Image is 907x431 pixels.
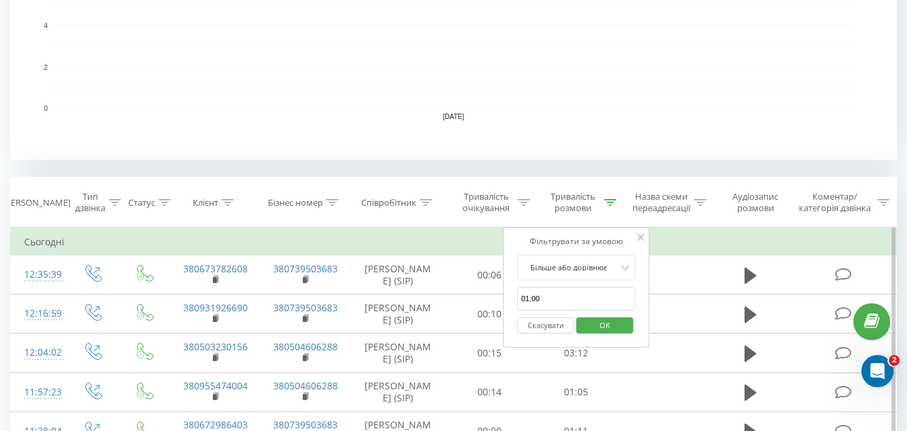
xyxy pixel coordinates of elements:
a: 380739503683 [273,418,338,431]
iframe: Intercom live chat [861,355,894,387]
a: 380504606288 [273,379,338,392]
span: 2 [889,355,900,366]
a: 380504606288 [273,340,338,353]
text: [DATE] [443,113,465,120]
div: Бізнес номер [268,197,323,208]
input: 00:00 [517,287,635,311]
div: 12:04:02 [24,340,52,366]
td: [PERSON_NAME] (SIP) [350,334,446,373]
a: 380739503683 [273,301,338,314]
td: Сьогодні [11,229,897,256]
div: [PERSON_NAME] [3,197,70,208]
td: 00:15 [446,334,533,373]
div: Тривалість розмови [545,191,601,214]
text: 2 [44,64,48,71]
td: 03:12 [533,334,620,373]
div: Коментар/категорія дзвінка [796,191,874,214]
button: OK [576,317,633,334]
div: 12:16:59 [24,301,52,327]
div: Аудіозапис розмови [722,191,790,214]
div: Статус [128,197,155,208]
div: Співробітник [361,197,416,208]
div: Тривалість очікування [459,191,514,214]
a: 380955474004 [183,379,248,392]
td: 01:05 [533,373,620,412]
td: [PERSON_NAME] (SIP) [350,373,446,412]
a: 380672986403 [183,418,248,431]
a: 380503230156 [183,340,248,353]
a: 380673782608 [183,262,248,275]
td: 00:10 [446,295,533,334]
span: OK [586,315,624,336]
a: 380931926690 [183,301,248,314]
button: Скасувати [517,317,574,334]
div: 12:35:39 [24,262,52,288]
a: 380739503683 [273,262,338,275]
div: Тип дзвінка [75,191,105,214]
td: [PERSON_NAME] (SIP) [350,295,446,334]
td: 00:14 [446,373,533,412]
div: Фільтрувати за умовою [517,235,635,248]
td: 00:06 [446,256,533,295]
text: 0 [44,105,48,112]
div: 11:57:23 [24,379,52,405]
div: Назва схеми переадресації [632,191,691,214]
td: [PERSON_NAME] (SIP) [350,256,446,295]
text: 4 [44,22,48,30]
div: Клієнт [193,197,218,208]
